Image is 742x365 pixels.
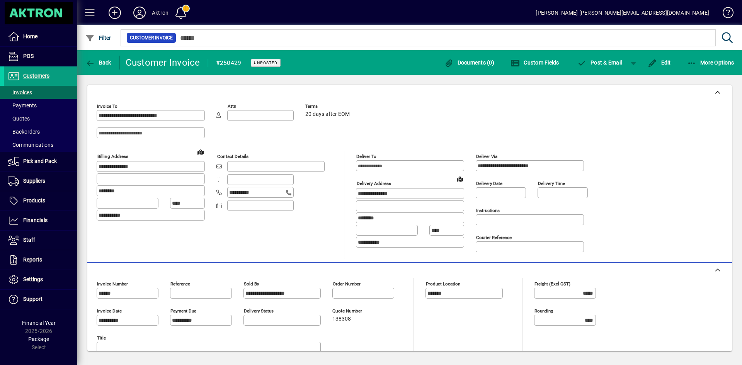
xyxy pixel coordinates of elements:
span: POS [23,53,34,59]
span: Support [23,296,43,302]
span: P [591,59,594,66]
a: Pick and Pack [4,152,77,171]
span: Payments [8,102,37,109]
a: View on map [454,173,466,185]
mat-label: Sold by [244,281,259,287]
span: 138308 [332,316,351,322]
span: Financial Year [22,320,56,326]
span: Custom Fields [511,59,559,66]
mat-label: Reference [170,281,190,287]
mat-label: Payment due [170,308,196,314]
span: Suppliers [23,178,45,184]
button: Documents (0) [442,56,496,70]
mat-label: Delivery status [244,308,274,314]
button: Profile [127,6,152,20]
span: Filter [85,35,111,41]
a: Knowledge Base [717,2,732,27]
a: Payments [4,99,77,112]
span: Invoices [8,89,32,95]
a: Suppliers [4,171,77,191]
button: Post & Email [574,56,626,70]
span: Package [28,336,49,342]
button: Filter [83,31,113,45]
div: #250429 [216,57,242,69]
span: Back [85,59,111,66]
a: Quotes [4,112,77,125]
a: Financials [4,211,77,230]
span: 20 days after EOM [305,111,350,117]
a: Settings [4,270,77,289]
mat-label: Attn [228,104,236,109]
div: Customer Invoice [126,56,200,69]
app-page-header-button: Back [77,56,120,70]
div: Aktron [152,7,168,19]
mat-label: Deliver To [356,154,376,159]
button: Back [83,56,113,70]
mat-label: Delivery time [538,181,565,186]
mat-label: Rounding [534,308,553,314]
button: Custom Fields [509,56,561,70]
span: Home [23,33,37,39]
span: Communications [8,142,53,148]
div: [PERSON_NAME] [PERSON_NAME][EMAIL_ADDRESS][DOMAIN_NAME] [536,7,709,19]
a: Backorders [4,125,77,138]
a: POS [4,47,77,66]
a: Reports [4,250,77,270]
mat-label: Freight (excl GST) [534,281,570,287]
mat-label: Title [97,335,106,341]
mat-label: Order number [333,281,361,287]
span: Quotes [8,115,30,122]
mat-label: Instructions [476,208,500,213]
a: Staff [4,231,77,250]
mat-label: Invoice To [97,104,117,109]
span: Quote number [332,309,379,314]
span: Edit [648,59,671,66]
mat-label: Invoice date [97,308,122,314]
span: More Options [687,59,734,66]
button: Add [102,6,127,20]
span: Staff [23,237,35,243]
a: Communications [4,138,77,151]
button: Edit [646,56,673,70]
mat-label: Product location [426,281,460,287]
span: Financials [23,217,48,223]
mat-label: Delivery date [476,181,502,186]
button: More Options [685,56,736,70]
span: Reports [23,256,42,263]
span: Customer Invoice [130,34,173,42]
span: Terms [305,104,352,109]
span: Settings [23,276,43,282]
span: Unposted [254,60,277,65]
span: ost & Email [577,59,622,66]
a: Products [4,191,77,211]
span: Customers [23,73,49,79]
a: Home [4,27,77,46]
span: Documents (0) [444,59,494,66]
a: View on map [194,146,207,158]
mat-label: Courier Reference [476,235,512,240]
span: Products [23,197,45,204]
span: Pick and Pack [23,158,57,164]
a: Support [4,290,77,309]
span: Backorders [8,129,40,135]
a: Invoices [4,86,77,99]
mat-label: Deliver via [476,154,497,159]
mat-label: Invoice number [97,281,128,287]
